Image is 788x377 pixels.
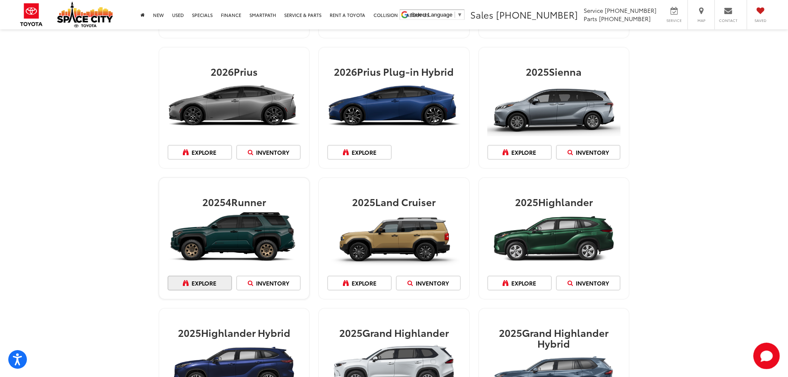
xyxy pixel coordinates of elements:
p: 2026 [327,66,461,77]
p: 2025 [168,327,301,338]
span: [PHONE_NUMBER] [496,8,578,21]
strong: Sienna [549,64,582,78]
img: 2026 Toyota Prius - Space City Toyota in Humble TX [168,79,301,136]
p: 2025 [327,327,461,338]
p: 2026 [168,66,301,77]
img: 2025 Toyota Land Cruiser - Space City Toyota in Humble TX [327,210,461,267]
span: ▼ [457,12,462,18]
p: 2025 [168,196,301,207]
i: Search [568,149,576,155]
a: SearchInventory [236,145,301,160]
i: Explore [183,280,192,286]
a: SearchInventory [396,276,460,291]
a: ExploreExplore [327,276,392,291]
p: 2025 [487,196,621,207]
span: Select Language [411,12,453,18]
span: Sales [470,8,493,21]
a: ExploreExplore [487,145,552,160]
p: 2025 [327,196,461,207]
img: 2026 Toyota Prius Plug-in Hybrid - Space City Toyota in Humble TX [327,79,461,136]
i: Search [248,280,256,286]
strong: Prius [234,64,258,78]
a: SearchInventory [556,145,620,160]
i: Explore [503,149,511,155]
strong: Grand Highlander [362,325,449,339]
strong: Land Cruiser [375,195,436,209]
span: Parts [584,14,597,23]
a: SearchInventory [236,276,301,291]
span: Service [584,6,603,14]
svg: Start Chat [753,343,780,369]
i: Search [407,280,416,286]
span: Contact [719,18,738,23]
strong: Highlander [538,195,593,209]
span: [PHONE_NUMBER] [605,6,656,14]
strong: 4Runner [225,195,266,209]
i: Explore [343,280,352,286]
img: 2025 Toyota Sienna - Space City Toyota in Humble TX [487,79,621,136]
img: 2025 Toyota 4Runner - Space City Toyota in Humble TX [168,210,301,267]
img: Space City Toyota [57,2,113,27]
a: Select Language​ [411,12,462,18]
i: Search [248,149,256,155]
a: ExploreExplore [487,276,552,291]
strong: Prius Plug-in Hybrid [357,64,454,78]
span: Service [665,18,683,23]
a: ExploreExplore [168,276,232,291]
i: Explore [183,149,192,155]
a: ExploreExplore [168,145,232,160]
p: 2025 [487,66,621,77]
span: [PHONE_NUMBER] [599,14,651,23]
i: Explore [343,149,352,155]
button: Toggle Chat Window [753,343,780,369]
a: ExploreExplore [327,145,392,160]
img: 2025 Toyota Highlander - Space City Toyota in Humble TX [487,210,621,267]
strong: Grand Highlander Hybrid [522,325,608,350]
p: 2025 [487,327,621,349]
strong: Highlander Hybrid [201,325,290,339]
i: Explore [503,280,511,286]
span: Saved [751,18,769,23]
span: Map [692,18,710,23]
a: SearchInventory [556,276,620,291]
i: Search [568,280,576,286]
